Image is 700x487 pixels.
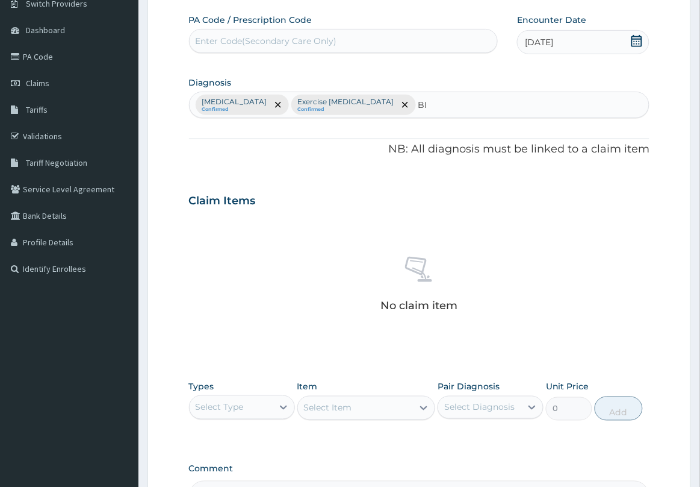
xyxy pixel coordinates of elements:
[298,107,394,113] small: Confirmed
[438,381,500,393] label: Pair Diagnosis
[196,35,337,47] div: Enter Code(Secondary Care Only)
[517,14,586,26] label: Encounter Date
[189,77,232,89] label: Diagnosis
[26,25,65,36] span: Dashboard
[202,107,267,113] small: Confirmed
[400,99,410,110] span: remove selection option
[595,397,643,421] button: Add
[298,97,394,107] p: Exercise [MEDICAL_DATA]
[202,97,267,107] p: [MEDICAL_DATA]
[196,401,244,413] div: Select Type
[273,99,283,110] span: remove selection option
[546,381,589,393] label: Unit Price
[525,36,553,48] span: [DATE]
[297,381,318,393] label: Item
[189,382,214,392] label: Types
[26,78,49,89] span: Claims
[444,401,515,413] div: Select Diagnosis
[189,142,650,157] p: NB: All diagnosis must be linked to a claim item
[189,14,312,26] label: PA Code / Prescription Code
[189,464,650,474] label: Comment
[26,104,48,115] span: Tariffs
[189,195,256,208] h3: Claim Items
[381,300,458,312] p: No claim item
[26,157,87,168] span: Tariff Negotiation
